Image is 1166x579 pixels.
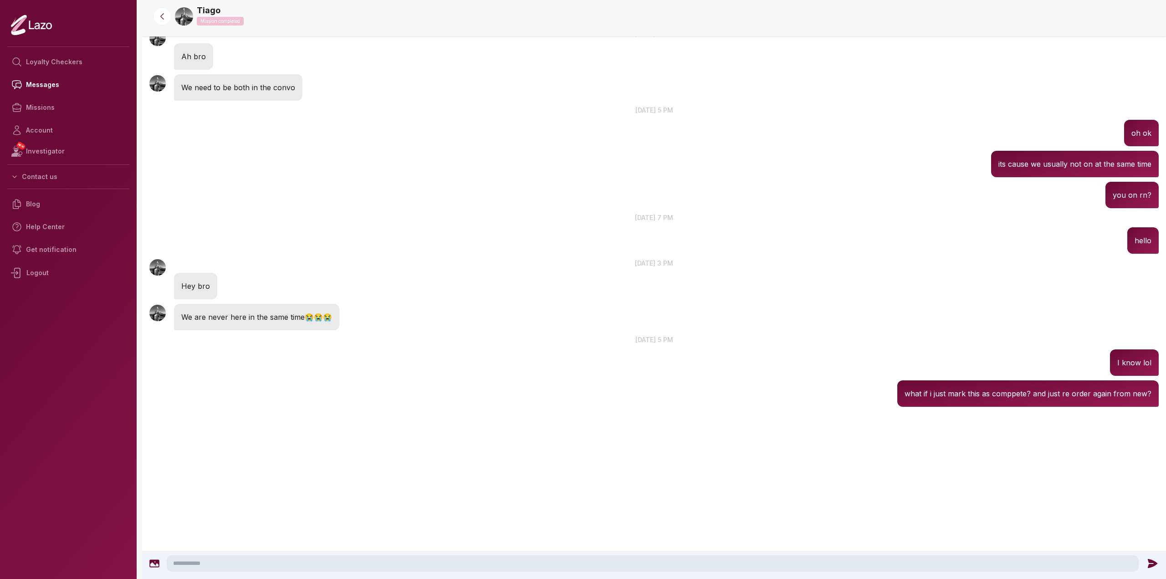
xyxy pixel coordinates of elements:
[142,335,1166,344] p: [DATE] 5 pm
[7,215,129,238] a: Help Center
[181,51,206,62] p: Ah bro
[7,96,129,119] a: Missions
[905,388,1151,400] p: what if i just mark this as comppete? and just re order again from new?
[7,119,129,142] a: Account
[1131,127,1151,139] p: oh ok
[142,258,1166,268] p: [DATE] 3 pm
[1135,235,1151,246] p: hello
[998,158,1151,170] p: its cause we usually not on at the same time
[142,105,1166,115] p: [DATE] 5 pm
[197,17,244,26] p: Mission completed
[7,193,129,215] a: Blog
[7,169,129,185] button: Contact us
[1113,189,1151,201] p: you on rn?
[16,141,26,150] span: NEW
[181,82,295,93] p: We need to be both in the convo
[197,4,220,17] a: Tiago
[149,305,166,321] img: User avatar
[7,51,129,73] a: Loyalty Checkers
[142,213,1166,222] p: [DATE] 7 pm
[175,7,193,26] img: dcaf1818-ca8d-4ccf-9429-b343b998978c
[7,261,129,285] div: Logout
[181,280,210,292] p: Hey bro
[7,73,129,96] a: Messages
[181,311,332,323] p: We are never here in the same time😭😭😭
[7,238,129,261] a: Get notification
[149,75,166,92] img: User avatar
[7,142,129,161] a: NEWInvestigator
[1117,357,1151,369] p: I know lol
